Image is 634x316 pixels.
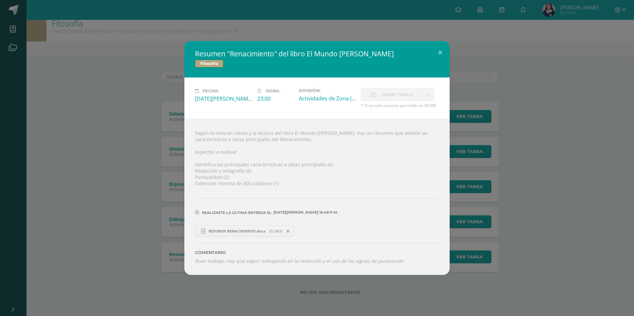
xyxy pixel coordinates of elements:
[195,60,223,68] span: Filosofía
[195,258,404,264] i: Buen trabajo. Hay que seguir trabajando en la redacción y el uso de los signos de puntuación
[382,88,413,101] span: Subir tarea
[431,41,450,64] button: Close (Esc)
[283,228,294,235] span: Remover entrega
[269,229,282,234] span: 20.28KB
[421,88,434,101] a: La fecha de entrega ha expirado
[266,88,280,93] span: Hora:
[202,210,272,215] span: Realizaste la última entrega el
[195,49,439,58] h2: Resumen "Renacimiento" del libro El Mundo [PERSON_NAME]
[203,88,219,93] span: Fecha:
[361,88,421,101] label: La fecha de entrega ha expirado
[299,95,356,102] div: Actividades de Zona (60%)
[299,88,356,93] label: División:
[195,250,439,255] label: Comentario
[184,119,450,275] div: Según lo visto en clases y la lectura del libro El Mundo [PERSON_NAME], haz un resumen que detall...
[205,229,269,234] span: RESUMEN RENACIMIENTO.docx
[257,95,293,102] div: 23:00
[195,95,252,102] div: [DATE][PERSON_NAME]
[361,103,439,108] span: * El tamaño máximo permitido es 50 MB
[195,226,294,237] a: RESUMEN RENACIMIENTO.docx 20.28KB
